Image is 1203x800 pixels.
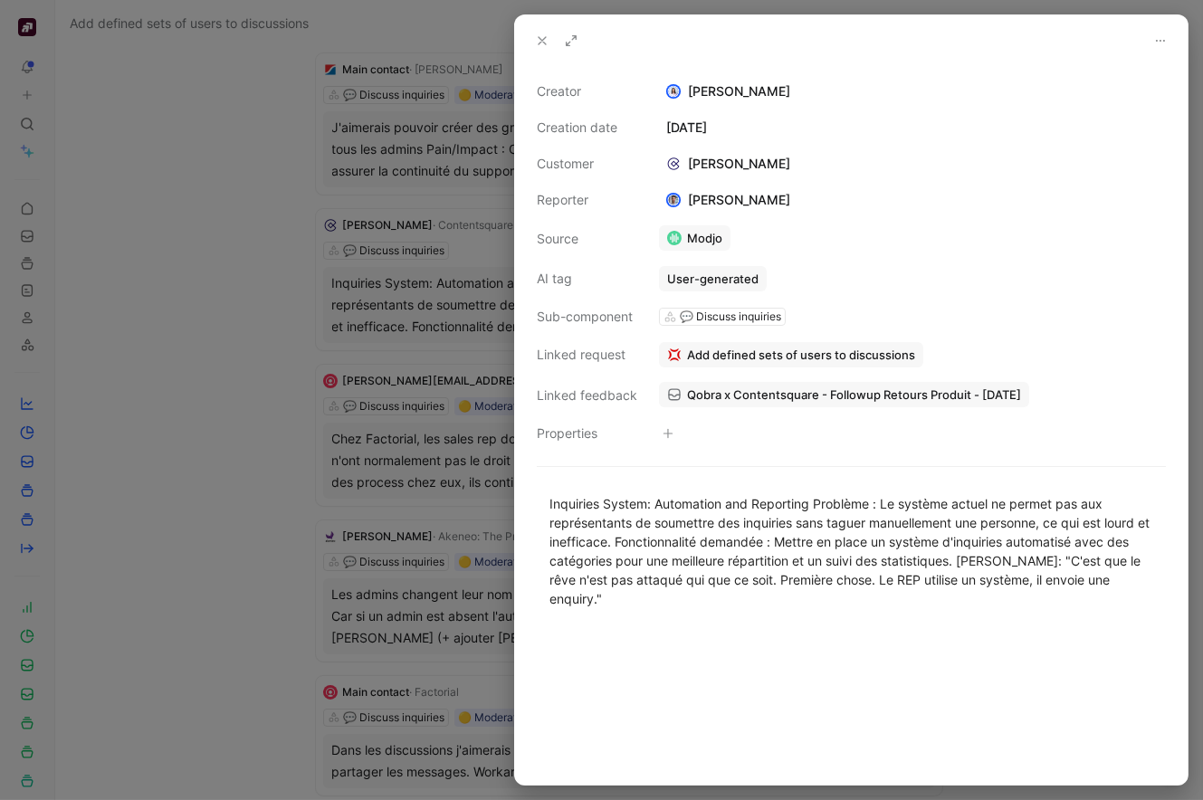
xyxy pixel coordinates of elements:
[537,117,637,138] div: Creation date
[537,268,637,290] div: AI tag
[659,189,797,211] div: [PERSON_NAME]
[667,348,682,362] img: 💢
[680,308,781,326] div: 💬 Discuss inquiries
[537,344,637,366] div: Linked request
[659,117,1166,138] div: [DATE]
[659,342,923,367] button: 💢Add defined sets of users to discussions
[537,423,637,444] div: Properties
[668,86,680,98] img: avatar
[537,385,637,406] div: Linked feedback
[659,225,730,251] a: Modjo
[537,228,637,250] div: Source
[537,81,637,102] div: Creator
[668,195,680,206] img: avatar
[687,347,915,363] span: Add defined sets of users to discussions
[537,153,637,175] div: Customer
[667,271,759,287] div: User-generated
[687,386,1021,403] span: Qobra x Contentsquare - Followup Retours Produit - [DATE]
[666,157,681,171] img: logo
[659,153,797,175] div: [PERSON_NAME]
[537,189,637,211] div: Reporter
[659,382,1029,407] a: Qobra x Contentsquare - Followup Retours Produit - [DATE]
[549,494,1153,608] div: Inquiries System: Automation and Reporting Problème : Le système actuel ne permet pas aux représe...
[537,306,637,328] div: Sub-component
[659,81,1166,102] div: [PERSON_NAME]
